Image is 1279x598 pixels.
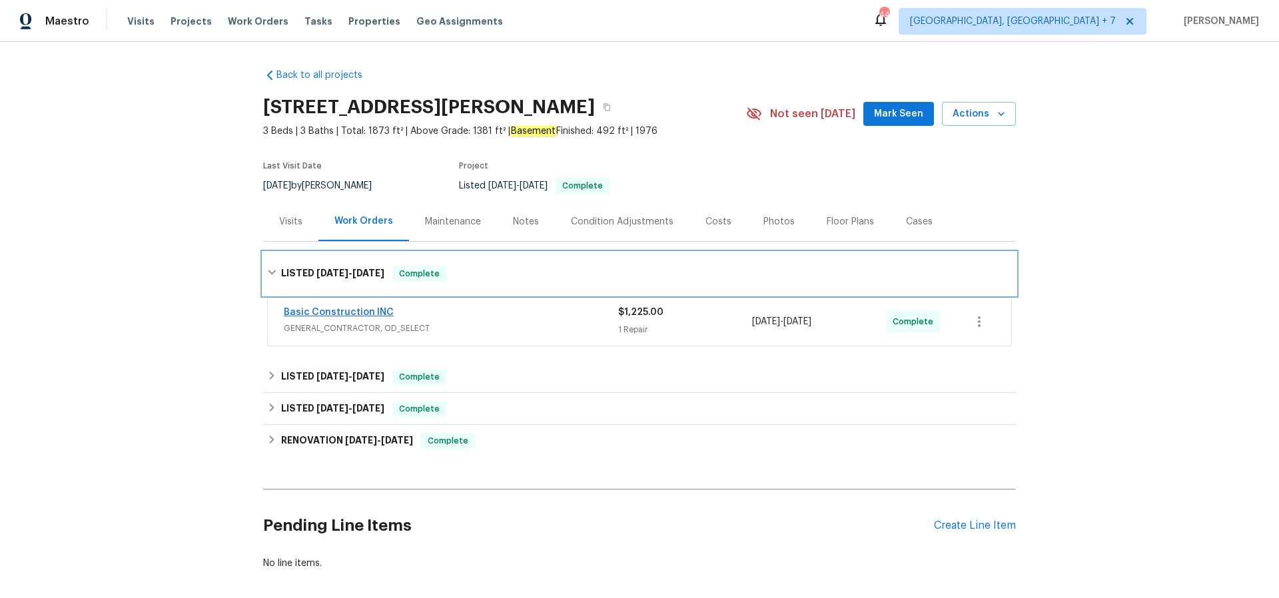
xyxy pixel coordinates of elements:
span: Projects [171,15,212,28]
span: - [316,268,384,278]
span: Complete [394,370,445,384]
a: Basic Construction INC [284,308,394,317]
div: LISTED [DATE]-[DATE]Complete [263,361,1016,393]
span: [DATE] [316,268,348,278]
span: [DATE] [316,372,348,381]
div: Create Line Item [934,519,1016,532]
div: 44 [879,8,889,21]
div: Visits [279,215,302,228]
span: [DATE] [316,404,348,413]
span: $1,225.00 [618,308,663,317]
div: No line items. [263,557,1016,570]
span: Complete [394,267,445,280]
span: [DATE] [352,372,384,381]
span: Tasks [304,17,332,26]
span: 3 Beds | 3 Baths | Total: 1873 ft² | Above Grade: 1381 ft² | Finished: 492 ft² | 1976 [263,125,746,138]
span: Maestro [45,15,89,28]
div: 1 Repair [618,323,752,336]
span: [DATE] [352,268,384,278]
h6: LISTED [281,369,384,385]
span: Work Orders [228,15,288,28]
span: [DATE] [488,181,516,190]
span: Not seen [DATE] [770,107,855,121]
span: - [345,436,413,445]
span: - [752,315,811,328]
span: [DATE] [263,181,291,190]
em: Basement [510,126,556,137]
span: Actions [953,106,1005,123]
span: [DATE] [783,317,811,326]
div: RENOVATION [DATE]-[DATE]Complete [263,425,1016,457]
span: [GEOGRAPHIC_DATA], [GEOGRAPHIC_DATA] + 7 [910,15,1116,28]
div: Notes [513,215,539,228]
span: Listed [459,181,610,190]
span: Complete [893,315,939,328]
h2: Pending Line Items [263,495,934,557]
button: Mark Seen [863,102,934,127]
span: - [316,372,384,381]
h6: LISTED [281,401,384,417]
button: Actions [942,102,1016,127]
div: Costs [705,215,731,228]
button: Copy Address [595,95,619,119]
div: LISTED [DATE]-[DATE]Complete [263,393,1016,425]
span: - [316,404,384,413]
span: [DATE] [381,436,413,445]
div: LISTED [DATE]-[DATE]Complete [263,252,1016,295]
span: Mark Seen [874,106,923,123]
span: Complete [557,182,608,190]
span: Properties [348,15,400,28]
span: Project [459,162,488,170]
span: Complete [394,402,445,416]
div: Floor Plans [827,215,874,228]
div: Work Orders [334,214,393,228]
div: Photos [763,215,795,228]
span: GENERAL_CONTRACTOR, OD_SELECT [284,322,618,335]
h6: LISTED [281,266,384,282]
span: [DATE] [752,317,780,326]
div: Maintenance [425,215,481,228]
span: [DATE] [520,181,548,190]
div: Cases [906,215,933,228]
h2: [STREET_ADDRESS][PERSON_NAME] [263,101,595,114]
span: [PERSON_NAME] [1178,15,1259,28]
span: Last Visit Date [263,162,322,170]
div: Condition Adjustments [571,215,673,228]
span: [DATE] [352,404,384,413]
span: [DATE] [345,436,377,445]
div: by [PERSON_NAME] [263,178,388,194]
span: Geo Assignments [416,15,503,28]
a: Back to all projects [263,69,391,82]
span: Visits [127,15,155,28]
span: Complete [422,434,474,448]
span: - [488,181,548,190]
h6: RENOVATION [281,433,413,449]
